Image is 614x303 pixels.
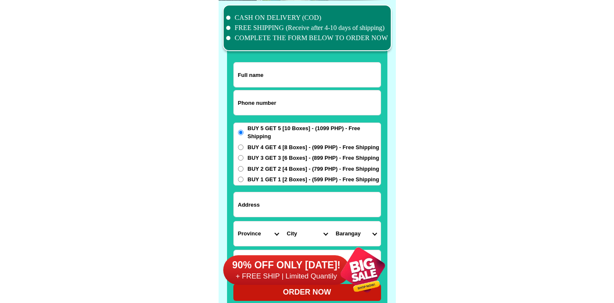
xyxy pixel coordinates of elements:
[238,155,243,161] input: BUY 3 GET 3 [6 Boxes] - (899 PHP) - Free Shipping
[223,272,350,281] h6: + FREE SHIP | Limited Quantily
[234,63,381,87] input: Input full_name
[248,124,381,141] span: BUY 5 GET 5 [10 Boxes] - (1099 PHP) - Free Shipping
[248,143,379,152] span: BUY 4 GET 4 [8 Boxes] - (999 PHP) - Free Shipping
[226,13,388,23] li: CASH ON DELIVERY (COD)
[234,221,283,246] select: Select province
[332,221,381,246] select: Select commune
[283,221,332,246] select: Select district
[238,130,243,135] input: BUY 5 GET 5 [10 Boxes] - (1099 PHP) - Free Shipping
[223,259,350,272] h6: 90% OFF ONLY [DATE]!
[234,90,381,115] input: Input phone_number
[238,166,243,172] input: BUY 2 GET 2 [4 Boxes] - (799 PHP) - Free Shipping
[226,33,388,43] li: COMPLETE THE FORM BELOW TO ORDER NOW
[238,145,243,150] input: BUY 4 GET 4 [8 Boxes] - (999 PHP) - Free Shipping
[234,192,381,217] input: Input address
[248,165,379,173] span: BUY 2 GET 2 [4 Boxes] - (799 PHP) - Free Shipping
[226,23,388,33] li: FREE SHIPPING (Receive after 4-10 days of shipping)
[238,177,243,182] input: BUY 1 GET 1 [2 Boxes] - (599 PHP) - Free Shipping
[248,154,379,162] span: BUY 3 GET 3 [6 Boxes] - (899 PHP) - Free Shipping
[248,175,379,184] span: BUY 1 GET 1 [2 Boxes] - (599 PHP) - Free Shipping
